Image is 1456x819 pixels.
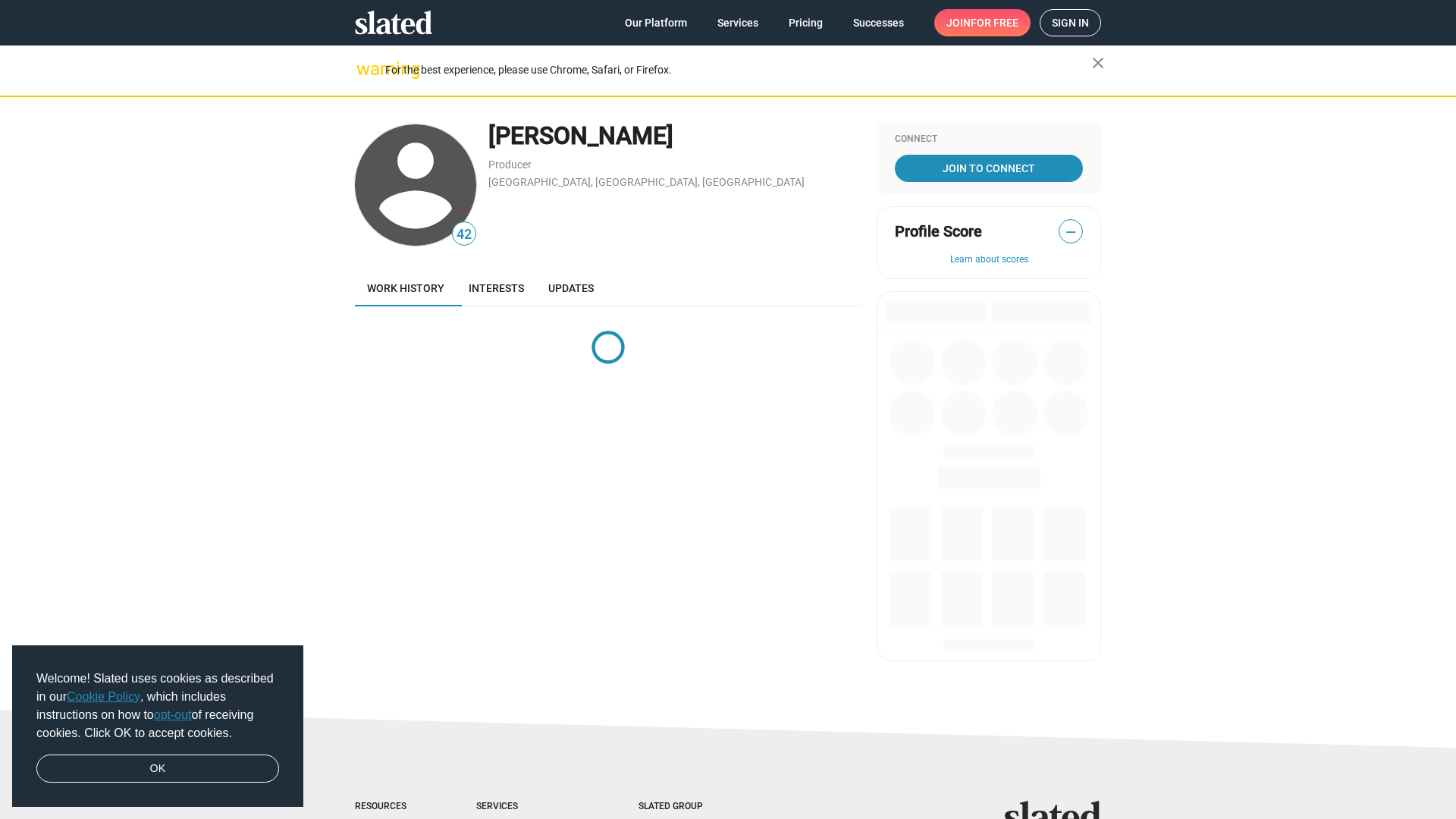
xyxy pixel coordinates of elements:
span: Pricing [789,9,823,36]
a: Producer [488,158,532,171]
span: for free [971,9,1018,36]
div: [PERSON_NAME] [488,120,861,152]
a: Successes [841,9,916,36]
span: Join [946,9,1018,36]
div: cookieconsent [12,645,303,808]
a: Work history [355,270,457,306]
mat-icon: close [1089,54,1107,72]
span: Work history [367,282,444,294]
div: Services [476,801,578,813]
a: Sign in [1040,9,1101,36]
a: Our Platform [613,9,699,36]
a: [GEOGRAPHIC_DATA], [GEOGRAPHIC_DATA], [GEOGRAPHIC_DATA] [488,176,805,188]
span: Welcome! Slated uses cookies as described in our , which includes instructions on how to of recei... [36,670,279,742]
button: Learn about scores [895,254,1083,266]
span: Join To Connect [898,155,1080,182]
a: Interests [457,270,536,306]
span: 42 [453,224,475,245]
span: Our Platform [625,9,687,36]
div: Resources [355,801,416,813]
a: Joinfor free [934,9,1031,36]
a: Services [705,9,770,36]
div: For the best experience, please use Chrome, Safari, or Firefox. [385,60,1092,80]
a: opt-out [154,708,192,721]
span: Profile Score [895,221,982,242]
mat-icon: warning [356,60,375,78]
a: Updates [536,270,606,306]
span: Sign in [1052,10,1089,36]
div: Connect [895,133,1083,146]
a: Pricing [777,9,835,36]
a: dismiss cookie message [36,755,279,783]
span: Successes [853,9,904,36]
div: Slated Group [639,801,742,813]
a: Cookie Policy [67,690,140,703]
span: Services [717,9,758,36]
span: — [1059,222,1082,242]
span: Interests [469,282,524,294]
span: Updates [548,282,594,294]
a: Join To Connect [895,155,1083,182]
